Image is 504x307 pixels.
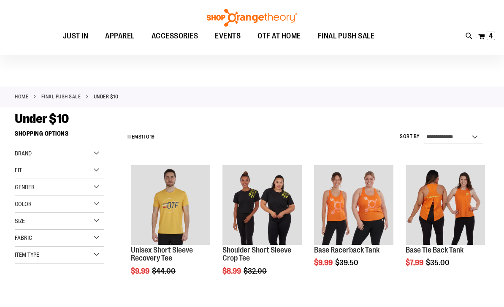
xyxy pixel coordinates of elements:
[143,27,207,46] a: ACCESSORIES
[206,9,298,27] img: Shop Orangetheory
[94,93,119,101] strong: Under $10
[15,150,32,157] span: Brand
[215,27,241,46] span: EVENTS
[314,165,393,245] img: Product image for Base Racerback Tank
[335,258,360,267] span: $39.50
[406,165,485,245] img: Product image for Base Tie Back Tank
[131,246,193,263] a: Unisex Short Sleeve Recovery Tee
[152,267,177,275] span: $44.00
[314,246,379,254] a: Base Racerback Tank
[406,258,425,267] span: $7.99
[15,126,104,145] strong: Shopping Options
[489,32,493,40] span: 4
[310,161,398,288] div: product
[222,165,302,245] img: Product image for Shoulder Short Sleeve Crop Tee
[105,27,135,46] span: APPAREL
[131,267,151,275] span: $9.99
[218,161,306,297] div: product
[309,27,383,46] a: FINAL PUSH SALE
[141,134,144,140] span: 1
[406,165,485,246] a: Product image for Base Tie Back Tank
[257,27,301,46] span: OTF AT HOME
[127,161,214,297] div: product
[244,267,268,275] span: $32.00
[15,217,25,224] span: Size
[15,201,32,207] span: Color
[97,27,143,46] a: APPAREL
[131,165,210,245] img: Product image for Unisex Short Sleeve Recovery Tee
[41,93,81,101] a: FINAL PUSH SALE
[127,130,155,144] h2: Items to
[318,27,375,46] span: FINAL PUSH SALE
[15,234,32,241] span: Fabric
[406,246,463,254] a: Base Tie Back Tank
[222,246,291,263] a: Shoulder Short Sleeve Crop Tee
[150,134,155,140] span: 19
[15,93,28,101] a: Home
[15,184,35,190] span: Gender
[222,165,302,246] a: Product image for Shoulder Short Sleeve Crop Tee
[63,27,89,46] span: JUST IN
[54,27,97,46] a: JUST IN
[15,111,69,126] span: Under $10
[131,165,210,246] a: Product image for Unisex Short Sleeve Recovery Tee
[206,27,249,46] a: EVENTS
[222,267,242,275] span: $8.99
[314,258,334,267] span: $9.99
[15,251,39,258] span: Item Type
[314,165,393,246] a: Product image for Base Racerback Tank
[401,161,489,288] div: product
[249,27,309,46] a: OTF AT HOME
[152,27,198,46] span: ACCESSORIES
[400,133,420,140] label: Sort By
[15,167,22,174] span: Fit
[426,258,451,267] span: $35.00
